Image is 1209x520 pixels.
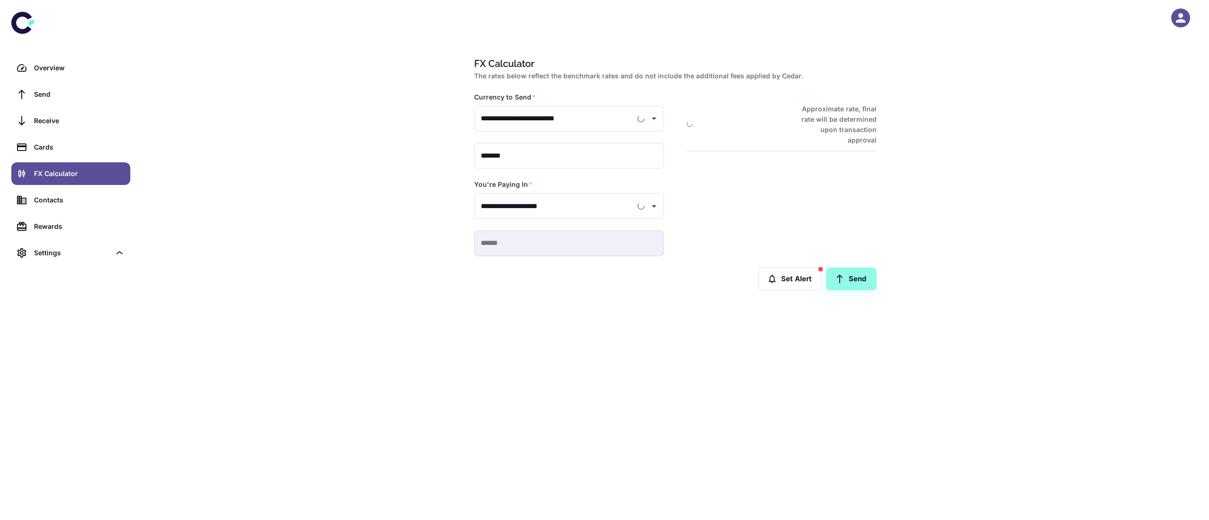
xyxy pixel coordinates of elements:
div: Cards [34,142,125,152]
h1: FX Calculator [474,57,873,71]
button: Open [647,200,661,213]
label: Currency to Send [474,92,536,102]
div: Send [34,89,125,100]
h6: Approximate rate, final rate will be determined upon transaction approval [791,104,877,145]
div: Overview [34,63,125,73]
div: Contacts [34,195,125,205]
a: Rewards [11,215,130,238]
button: Open [647,112,661,125]
label: You're Paying In [474,180,533,189]
a: FX Calculator [11,162,130,185]
div: Receive [34,116,125,126]
a: Send [826,268,877,290]
div: Settings [11,242,130,264]
div: Settings [34,248,111,258]
button: Set Alert [758,268,822,290]
div: FX Calculator [34,168,125,179]
a: Overview [11,57,130,79]
a: Contacts [11,189,130,211]
div: Rewards [34,221,125,232]
a: Cards [11,136,130,159]
a: Send [11,83,130,106]
a: Receive [11,109,130,132]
